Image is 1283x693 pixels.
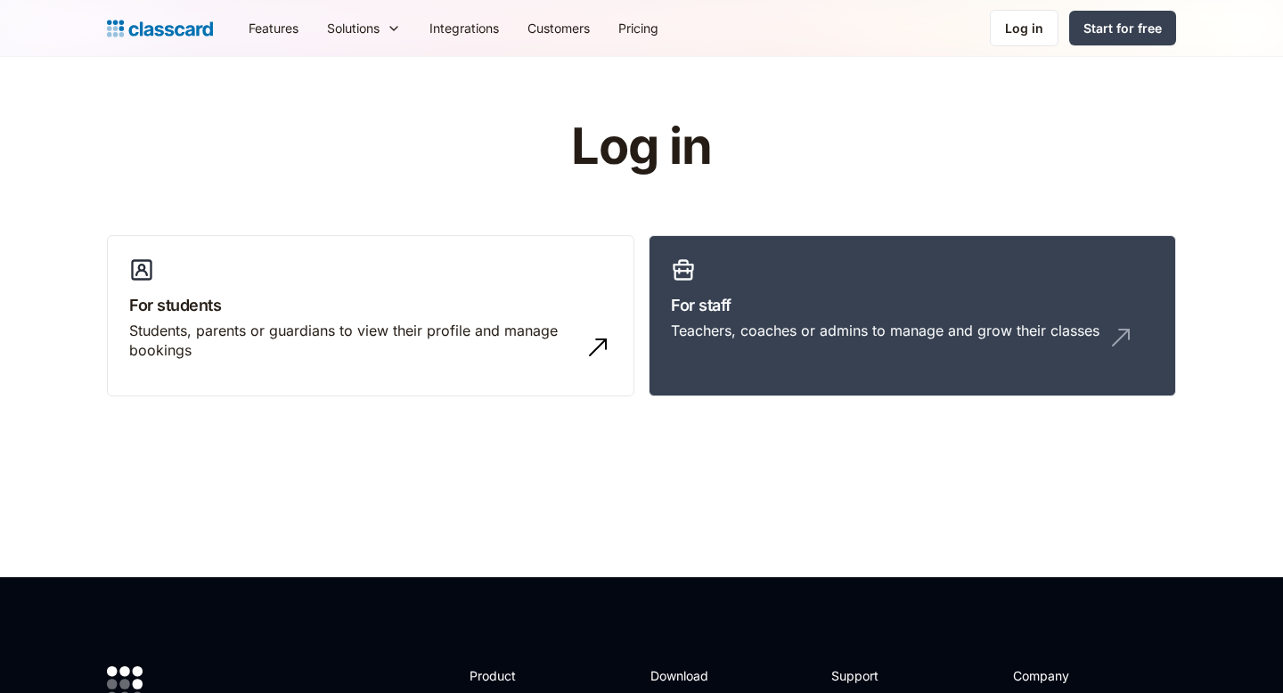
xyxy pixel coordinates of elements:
[604,8,673,48] a: Pricing
[129,321,576,361] div: Students, parents or guardians to view their profile and manage bookings
[107,16,213,41] a: Logo
[1005,19,1043,37] div: Log in
[831,666,903,685] h2: Support
[415,8,513,48] a: Integrations
[1069,11,1176,45] a: Start for free
[990,10,1058,46] a: Log in
[470,666,565,685] h2: Product
[234,8,313,48] a: Features
[671,321,1099,340] div: Teachers, coaches or admins to manage and grow their classes
[1013,666,1132,685] h2: Company
[327,19,380,37] div: Solutions
[1083,19,1162,37] div: Start for free
[671,293,1154,317] h3: For staff
[513,8,604,48] a: Customers
[359,119,925,175] h1: Log in
[649,235,1176,397] a: For staffTeachers, coaches or admins to manage and grow their classes
[129,293,612,317] h3: For students
[107,235,634,397] a: For studentsStudents, parents or guardians to view their profile and manage bookings
[650,666,723,685] h2: Download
